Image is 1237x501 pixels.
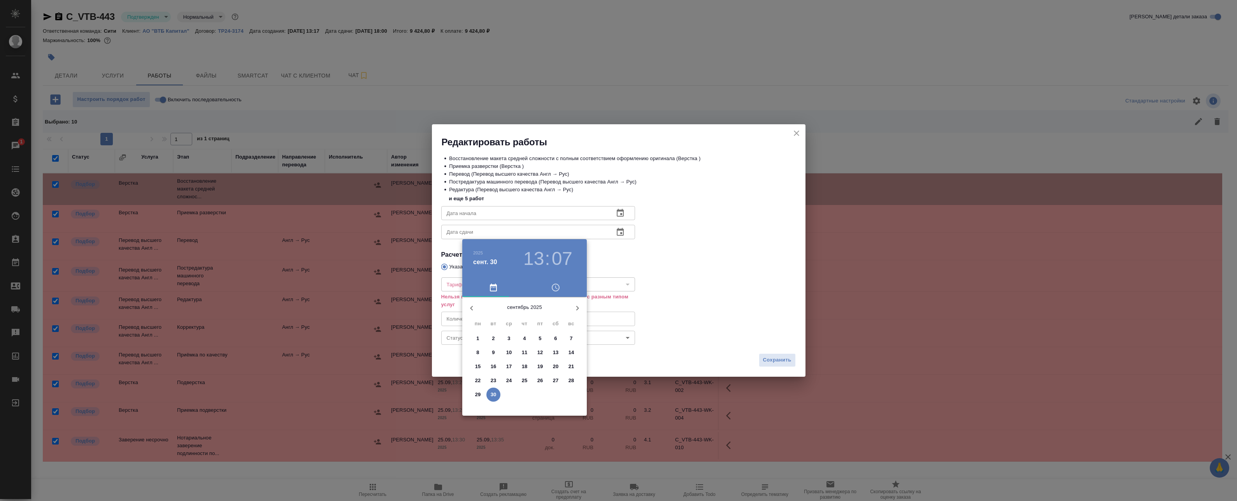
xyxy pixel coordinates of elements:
span: пт [533,320,547,328]
p: 10 [506,349,512,356]
p: 19 [537,363,543,370]
p: 30 [491,391,497,399]
button: 11 [518,346,532,360]
p: 5 [539,335,541,342]
span: вс [564,320,578,328]
button: 23 [486,374,500,388]
p: 21 [568,363,574,370]
button: 13 [549,346,563,360]
p: сентябрь 2025 [481,303,568,311]
h3: : [545,248,550,270]
button: 22 [471,374,485,388]
span: сб [549,320,563,328]
p: 3 [507,335,510,342]
button: 6 [549,332,563,346]
button: 25 [518,374,532,388]
button: сент. 30 [473,258,497,267]
button: 2025 [473,250,483,255]
button: 24 [502,374,516,388]
p: 27 [553,377,559,385]
button: 26 [533,374,547,388]
p: 20 [553,363,559,370]
p: 16 [491,363,497,370]
button: 30 [486,388,500,402]
p: 24 [506,377,512,385]
button: 07 [552,248,572,270]
button: 2 [486,332,500,346]
p: 14 [568,349,574,356]
button: 27 [549,374,563,388]
span: пн [471,320,485,328]
button: 21 [564,360,578,374]
p: 4 [523,335,526,342]
p: 15 [475,363,481,370]
button: 17 [502,360,516,374]
button: 10 [502,346,516,360]
p: 28 [568,377,574,385]
button: 28 [564,374,578,388]
button: 8 [471,346,485,360]
button: 13 [523,248,544,270]
p: 17 [506,363,512,370]
button: 20 [549,360,563,374]
span: вт [486,320,500,328]
p: 18 [522,363,528,370]
p: 7 [570,335,572,342]
button: 3 [502,332,516,346]
p: 26 [537,377,543,385]
button: 18 [518,360,532,374]
button: 9 [486,346,500,360]
button: 16 [486,360,500,374]
p: 9 [492,349,495,356]
span: чт [518,320,532,328]
p: 12 [537,349,543,356]
button: 19 [533,360,547,374]
p: 13 [553,349,559,356]
button: 15 [471,360,485,374]
p: 11 [522,349,528,356]
span: ср [502,320,516,328]
p: 6 [554,335,557,342]
p: 23 [491,377,497,385]
button: 12 [533,346,547,360]
button: 29 [471,388,485,402]
p: 1 [476,335,479,342]
button: 1 [471,332,485,346]
button: 4 [518,332,532,346]
button: 14 [564,346,578,360]
p: 8 [476,349,479,356]
button: 5 [533,332,547,346]
button: 7 [564,332,578,346]
p: 2 [492,335,495,342]
p: 25 [522,377,528,385]
p: 29 [475,391,481,399]
p: 22 [475,377,481,385]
